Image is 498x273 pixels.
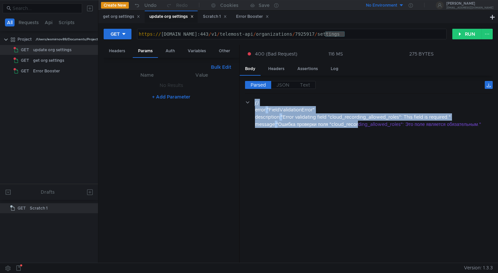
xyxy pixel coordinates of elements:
[325,63,344,75] div: Log
[255,113,493,121] div: :
[120,71,175,79] th: Name
[149,93,193,101] button: + Add Parameter
[176,1,188,9] div: Redo
[21,56,29,65] span: GET
[129,0,161,10] button: Undo
[160,82,183,88] nz-embed-empty: No Results
[263,63,290,75] div: Headers
[149,13,194,20] div: update org settings
[208,63,234,71] button: Bulk Edit
[161,0,192,10] button: Redo
[300,82,310,88] span: Text
[18,34,32,44] div: Project
[409,51,434,57] div: 275 BYTES
[366,2,397,9] div: No Environment
[182,45,211,57] div: Variables
[203,13,227,20] div: Scratch 1
[101,2,129,9] button: Create New
[33,56,64,65] div: get org settings
[446,2,493,5] div: [PERSON_NAME]
[255,121,493,128] div: :
[33,66,60,76] div: Error Booster
[144,1,157,9] div: Undo
[17,19,41,26] button: Requests
[464,263,493,273] span: Version: 1.3.3
[5,19,15,26] button: All
[111,30,120,38] div: GET
[103,13,140,20] div: get org settings
[104,45,130,57] div: Headers
[251,82,266,88] span: Parsed
[133,45,158,58] div: Params
[43,19,55,26] button: Api
[214,45,235,57] div: Other
[259,3,270,8] div: Save
[292,63,323,75] div: Assertions
[30,203,48,213] div: Scratch 1
[255,113,279,121] div: description
[175,71,228,79] th: Value
[255,99,483,106] div: {}
[452,29,482,39] button: RUN
[13,5,78,12] input: Search...
[255,121,275,128] div: message
[446,7,493,9] div: [EMAIL_ADDRESS][DOMAIN_NAME]
[236,13,269,20] div: Error Booster
[18,203,26,213] span: GET
[220,1,238,9] div: Cookies
[36,34,98,44] div: /Users/iesmirnov89/Documents/Project
[21,45,29,55] span: GET
[57,19,76,26] button: Scripts
[255,106,266,113] div: error
[240,63,261,76] div: Body
[104,29,131,39] button: GET
[41,188,55,196] div: Drafts
[276,121,484,128] div: "Ошибка проверки поля "cloud_recording_allowed_roles": Это поле является обязательным."
[276,82,289,88] span: JSON
[33,45,72,55] div: update org settings
[281,113,484,121] div: "Error validating field "cloud_recording_allowed_roles": This field is required."
[21,66,29,76] span: GET
[160,45,180,57] div: Auth
[267,106,484,113] div: "FieldValidationError"
[328,51,343,57] div: 116 MS
[255,106,493,113] div: :
[255,50,297,58] span: 400 (Bad Request)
